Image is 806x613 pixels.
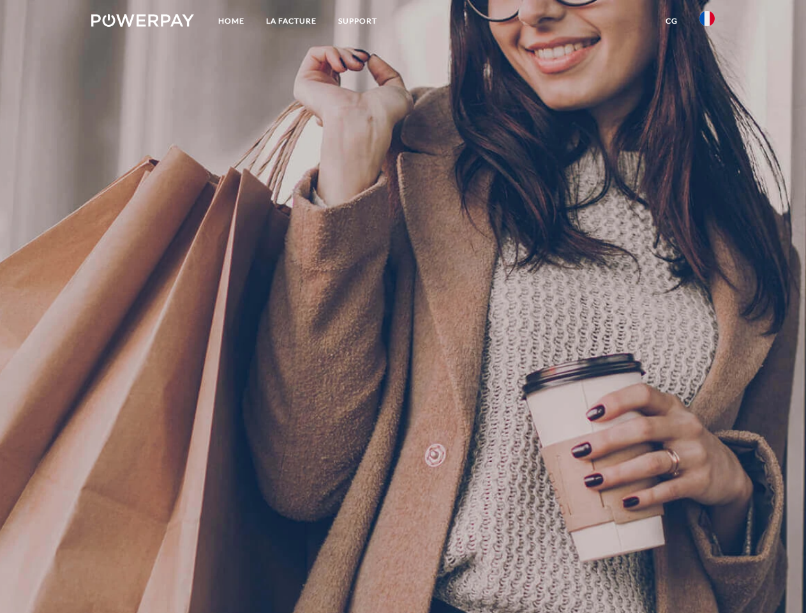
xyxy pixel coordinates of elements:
[699,11,715,26] img: fr
[207,10,255,33] a: Home
[655,10,689,33] a: CG
[91,14,194,27] img: logo-powerpay-white.svg
[255,10,327,33] a: LA FACTURE
[327,10,388,33] a: Support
